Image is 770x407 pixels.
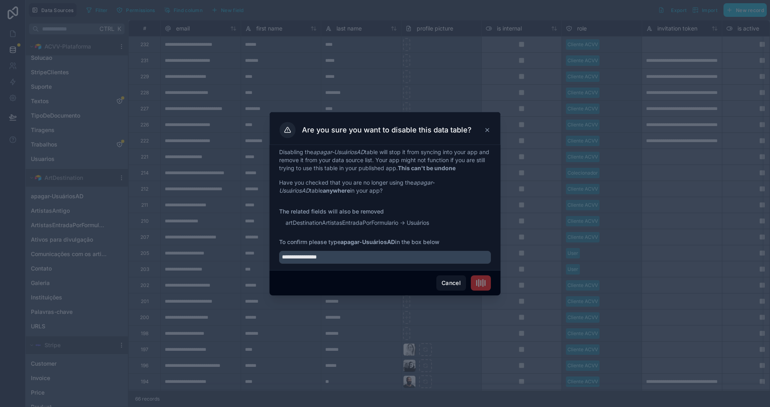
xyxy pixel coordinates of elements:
span: -> [400,219,405,227]
em: apagar-UsuáriosAD [313,149,365,155]
p: Have you checked that you are no longer using the table in your app? [279,179,491,195]
strong: apagar-UsuáriosAD [340,238,395,245]
strong: anywhere [323,187,350,194]
span: artDestinationArtistasEntradaPorFormulario [286,219,398,227]
p: Disabling the table will stop it from syncing into your app and remove it from your data source l... [279,148,491,172]
p: The related fields will also be removed [279,208,491,216]
button: Cancel [436,275,466,291]
strong: This can't be undone [398,165,456,171]
span: Usuários [407,219,429,227]
h3: Are you sure you want to disable this data table? [302,125,472,135]
span: To confirm please type in the box below [279,238,491,246]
